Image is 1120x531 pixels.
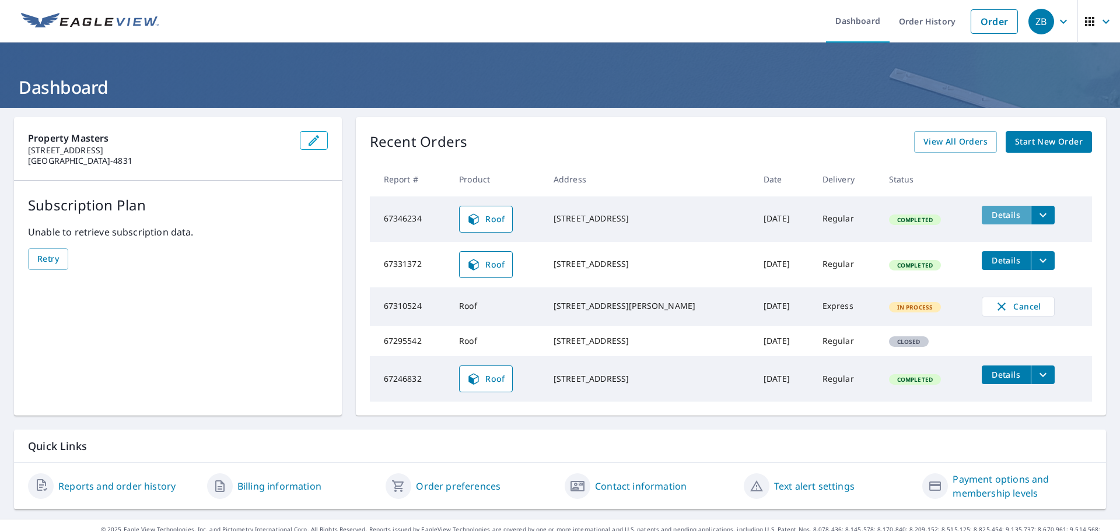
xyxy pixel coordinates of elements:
button: detailsBtn-67331372 [982,251,1031,270]
span: Closed [890,337,928,346]
th: Status [880,162,972,196]
td: Roof [450,326,544,356]
th: Report # [370,162,450,196]
span: Start New Order [1015,135,1083,149]
td: Regular [813,356,880,402]
span: Completed [890,261,940,269]
div: [STREET_ADDRESS] [554,373,745,385]
span: Details [989,369,1024,380]
a: Reports and order history [58,479,176,493]
a: Roof [459,251,513,278]
a: Order [971,9,1018,34]
a: Roof [459,365,513,392]
a: Start New Order [1006,131,1092,153]
p: [GEOGRAPHIC_DATA]-4831 [28,156,290,166]
span: Completed [890,375,940,384]
td: 67310524 [370,287,450,326]
td: [DATE] [754,287,813,326]
td: [DATE] [754,196,813,242]
a: Roof [459,206,513,233]
td: [DATE] [754,242,813,287]
span: Roof [467,372,505,386]
button: filesDropdownBtn-67331372 [1031,251,1055,270]
button: filesDropdownBtn-67246832 [1031,365,1055,384]
div: [STREET_ADDRESS] [554,213,745,224]
p: Recent Orders [370,131,468,153]
span: Details [989,255,1024,266]
p: Subscription Plan [28,195,328,216]
td: 67295542 [370,326,450,356]
div: [STREET_ADDRESS] [554,258,745,270]
th: Product [450,162,544,196]
div: [STREET_ADDRESS] [554,335,745,347]
td: [DATE] [754,356,813,402]
td: Express [813,287,880,326]
td: [DATE] [754,326,813,356]
a: Billing information [237,479,321,493]
a: Contact information [595,479,687,493]
button: Cancel [982,297,1055,317]
a: Payment options and membership levels [953,472,1092,500]
td: Regular [813,242,880,287]
a: Order preferences [416,479,501,493]
a: View All Orders [914,131,997,153]
span: Roof [467,258,505,272]
div: [STREET_ADDRESS][PERSON_NAME] [554,300,745,312]
span: In Process [890,303,940,311]
p: Unable to retrieve subscription data. [28,225,328,239]
td: Regular [813,326,880,356]
h1: Dashboard [14,75,1106,99]
td: Regular [813,196,880,242]
td: Roof [450,287,544,326]
p: [STREET_ADDRESS] [28,145,290,156]
td: 67246832 [370,356,450,402]
span: Cancel [994,300,1042,314]
img: EV Logo [21,13,159,30]
span: Completed [890,216,940,224]
p: Quick Links [28,439,1092,453]
button: filesDropdownBtn-67346234 [1031,206,1055,224]
p: Property Masters [28,131,290,145]
th: Date [754,162,813,196]
button: detailsBtn-67346234 [982,206,1031,224]
button: detailsBtn-67246832 [982,365,1031,384]
th: Delivery [813,162,880,196]
span: View All Orders [923,135,988,149]
span: Retry [37,252,59,266]
button: Retry [28,248,68,270]
td: 67331372 [370,242,450,287]
span: Details [989,209,1024,220]
a: Text alert settings [774,479,855,493]
td: 67346234 [370,196,450,242]
div: ZB [1028,9,1054,34]
th: Address [544,162,754,196]
span: Roof [467,212,505,226]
